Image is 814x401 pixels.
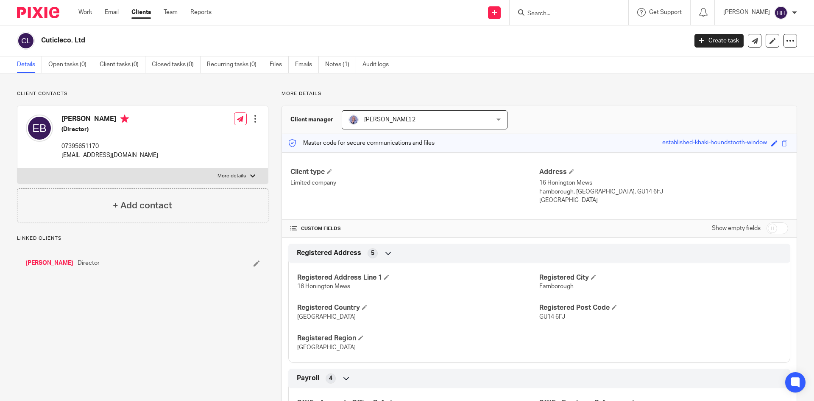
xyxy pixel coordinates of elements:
p: More details [217,173,246,179]
span: 5 [371,249,374,258]
p: [EMAIL_ADDRESS][DOMAIN_NAME] [61,151,158,160]
a: Details [17,56,42,73]
span: [GEOGRAPHIC_DATA] [297,345,356,351]
img: JC%20Linked%20In.jpg [348,115,359,125]
span: [PERSON_NAME] 2 [364,117,415,123]
span: Director [78,259,100,267]
p: More details [282,90,797,97]
h4: CUSTOM FIELDS [290,225,539,232]
a: [PERSON_NAME] [25,259,73,267]
p: Limited company [290,179,539,187]
p: [PERSON_NAME] [723,8,770,17]
span: [GEOGRAPHIC_DATA] [297,314,356,320]
h5: (Director) [61,125,158,134]
img: Pixie [17,7,59,18]
div: established-khaki-houndstooth-window [662,138,767,148]
a: Open tasks (0) [48,56,93,73]
h3: Client manager [290,115,333,124]
a: Notes (1) [325,56,356,73]
a: Clients [131,8,151,17]
p: Master code for secure communications and files [288,139,435,147]
p: Linked clients [17,235,268,242]
h2: Cuticleco. Ltd [41,36,554,45]
h4: + Add contact [113,199,172,212]
a: Reports [190,8,212,17]
span: 4 [329,374,332,383]
img: svg%3E [774,6,788,20]
a: Create task [694,34,744,48]
a: Audit logs [362,56,395,73]
span: 16 Honington Mews [297,283,350,289]
label: Show empty fields [712,224,761,233]
a: Recurring tasks (0) [207,56,263,73]
a: Closed tasks (0) [152,56,201,73]
h4: Address [539,168,788,177]
span: GU14 6FJ [539,314,565,320]
p: 16 Honington Mews [539,179,788,187]
p: [GEOGRAPHIC_DATA] [539,196,788,205]
h4: Registered City [539,273,781,282]
span: Payroll [297,374,319,383]
h4: [PERSON_NAME] [61,115,158,125]
a: Email [105,8,119,17]
h4: Registered Post Code [539,303,781,312]
a: Files [270,56,289,73]
span: Registered Address [297,249,361,258]
img: svg%3E [17,32,35,50]
img: svg%3E [26,115,53,142]
h4: Registered Address Line 1 [297,273,539,282]
a: Team [164,8,178,17]
h4: Registered Region [297,334,539,343]
input: Search [527,10,603,18]
span: Farnborough [539,283,574,289]
h4: Client type [290,168,539,177]
a: Emails [295,56,319,73]
p: Client contacts [17,90,268,97]
p: Farnborough, [GEOGRAPHIC_DATA], GU14 6FJ [539,188,788,196]
a: Client tasks (0) [100,56,145,73]
i: Primary [120,115,129,123]
span: Get Support [649,9,682,15]
p: 07395651170 [61,142,158,151]
h4: Registered Country [297,303,539,312]
a: Work [78,8,92,17]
